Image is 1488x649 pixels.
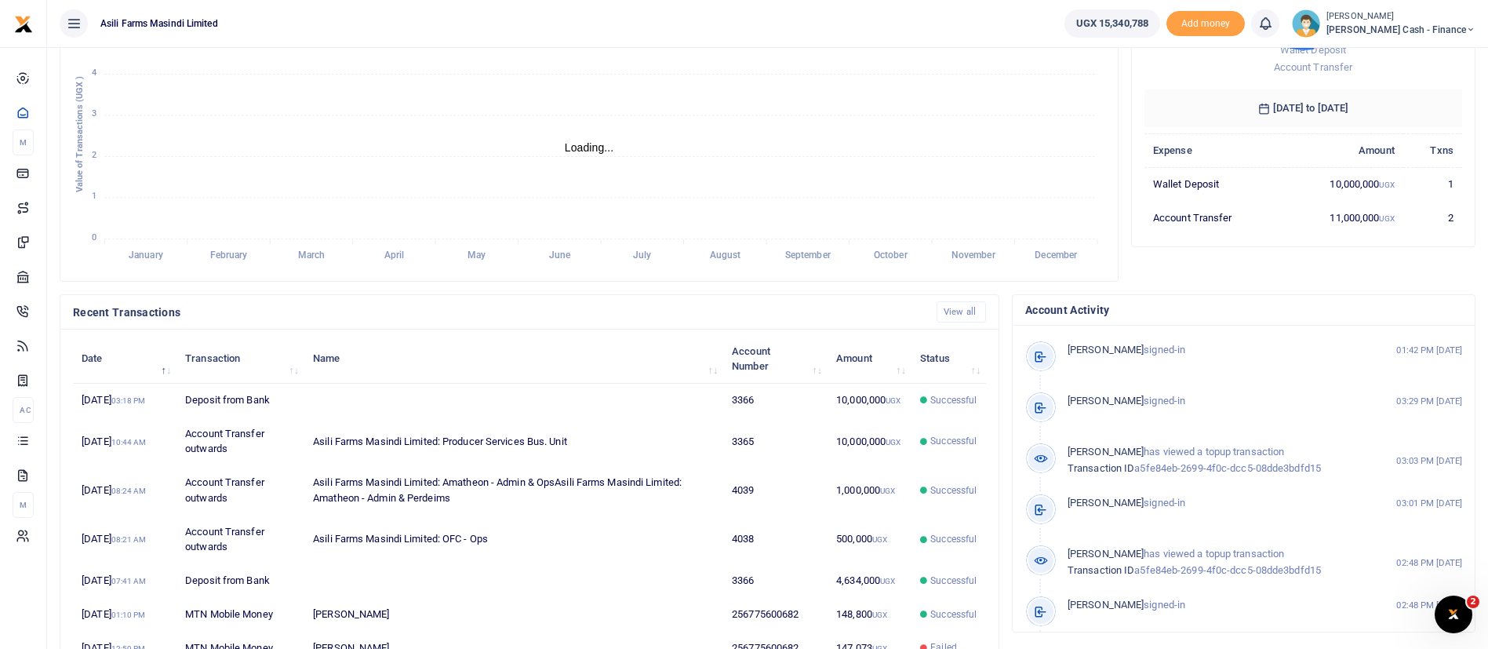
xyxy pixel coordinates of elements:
a: logo-small logo-large logo-large [14,17,33,29]
span: [PERSON_NAME] [1068,395,1144,407]
td: 4039 [723,466,828,515]
th: Txns [1403,133,1462,167]
span: Wallet Deposit [1280,44,1346,56]
td: Account Transfer [1144,201,1284,234]
th: Transaction: activate to sort column ascending [176,334,304,383]
span: Transaction ID [1068,462,1134,474]
th: Amount: activate to sort column ascending [828,334,911,383]
td: 10,000,000 [828,384,911,417]
td: [DATE] [73,384,176,417]
td: MTN Mobile Money [176,598,304,632]
img: logo-small [14,15,33,34]
td: Wallet Deposit [1144,167,1284,201]
span: Successful [930,434,977,448]
span: Transaction ID [1068,564,1134,576]
td: 1 [1403,167,1462,201]
td: [DATE] [73,417,176,466]
th: Name: activate to sort column ascending [304,334,723,383]
small: 01:10 PM [111,611,146,619]
tspan: 0 [92,232,96,242]
tspan: August [710,250,741,261]
h4: Account Activity [1025,301,1462,319]
small: 01:42 PM [DATE] [1396,344,1462,357]
th: Expense [1144,133,1284,167]
p: signed-in [1068,495,1363,512]
td: Account Transfer outwards [176,515,304,563]
td: Asili Farms Masindi Limited: OFC - Ops [304,515,723,563]
p: has viewed a topup transaction a5fe84eb-2699-4f0c-dcc5-08dde3bdfd15 [1068,546,1363,579]
span: [PERSON_NAME] [1068,446,1144,458]
small: 10:44 AM [111,438,147,447]
text: Value of Transactions (UGX ) [75,76,85,193]
small: UGX [1379,180,1394,189]
p: signed-in [1068,342,1363,359]
td: [DATE] [73,564,176,598]
span: Successful [930,393,977,407]
a: View all [937,301,986,323]
small: [PERSON_NAME] [1326,10,1475,24]
td: 500,000 [828,515,911,563]
td: [PERSON_NAME] [304,598,723,632]
th: Status: activate to sort column ascending [911,334,986,383]
a: Add money [1166,16,1245,28]
tspan: December [1035,250,1078,261]
small: UGX [886,396,900,405]
small: UGX [886,438,900,447]
span: Successful [930,483,977,498]
td: 1,000,000 [828,466,911,515]
li: M [13,492,34,518]
tspan: January [129,250,163,261]
span: [PERSON_NAME] [1068,548,1144,560]
tspan: May [468,250,486,261]
td: 10,000,000 [828,417,911,466]
span: [PERSON_NAME] [1068,497,1144,509]
span: [PERSON_NAME] Cash - Finance [1326,23,1475,37]
tspan: July [633,250,651,261]
small: UGX [880,577,895,585]
iframe: Intercom live chat [1435,596,1472,633]
text: Loading... [565,141,614,154]
span: Asili Farms Masindi Limited [94,16,224,31]
td: Deposit from Bank [176,384,304,417]
tspan: 3 [92,109,96,119]
small: 03:03 PM [DATE] [1396,454,1462,468]
span: UGX 15,340,788 [1076,16,1148,31]
td: 4,634,000 [828,564,911,598]
small: UGX [872,611,887,619]
small: 02:48 PM [DATE] [1396,599,1462,612]
small: UGX [872,535,887,544]
td: Account Transfer outwards [176,466,304,515]
tspan: February [210,250,248,261]
li: M [13,129,34,155]
span: [PERSON_NAME] [1068,599,1144,611]
small: 08:21 AM [111,535,147,544]
span: Add money [1166,11,1245,37]
tspan: November [951,250,996,261]
li: Wallet ballance [1058,9,1166,38]
h4: Recent Transactions [73,304,924,321]
tspan: March [298,250,326,261]
small: 03:01 PM [DATE] [1396,497,1462,510]
td: 11,000,000 [1284,201,1403,234]
span: Successful [930,532,977,546]
small: 03:29 PM [DATE] [1396,395,1462,408]
span: Successful [930,574,977,588]
tspan: 2 [92,150,96,160]
tspan: 4 [92,67,96,78]
tspan: October [874,250,908,261]
h6: [DATE] to [DATE] [1144,89,1462,127]
a: UGX 15,340,788 [1064,9,1160,38]
img: profile-user [1292,9,1320,38]
td: [DATE] [73,515,176,563]
td: 2 [1403,201,1462,234]
span: Successful [930,607,977,622]
th: Account Number: activate to sort column ascending [723,334,828,383]
td: 3366 [723,384,828,417]
td: Account Transfer outwards [176,417,304,466]
td: 4038 [723,515,828,563]
th: Date: activate to sort column descending [73,334,176,383]
td: 3365 [723,417,828,466]
td: Deposit from Bank [176,564,304,598]
td: 148,800 [828,598,911,632]
span: [PERSON_NAME] [1068,344,1144,355]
